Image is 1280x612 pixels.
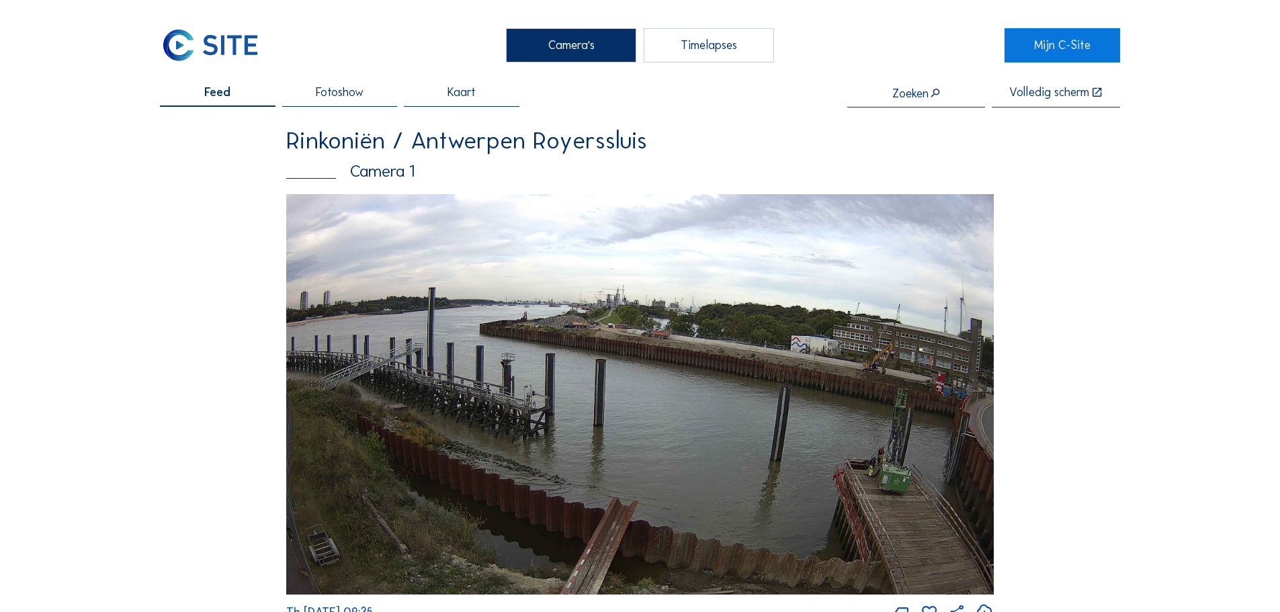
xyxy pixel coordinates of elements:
[286,194,994,595] img: Image
[447,87,476,99] span: Kaart
[644,28,774,62] div: Timelapses
[160,28,275,62] a: C-SITE Logo
[316,87,364,99] span: Fotoshow
[160,28,261,62] img: C-SITE Logo
[286,163,994,180] div: Camera 1
[204,87,230,99] span: Feed
[286,128,994,152] div: Rinkoniën / Antwerpen Royerssluis
[1009,87,1089,99] div: Volledig scherm
[1005,28,1119,62] a: Mijn C-Site
[506,28,636,62] div: Camera's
